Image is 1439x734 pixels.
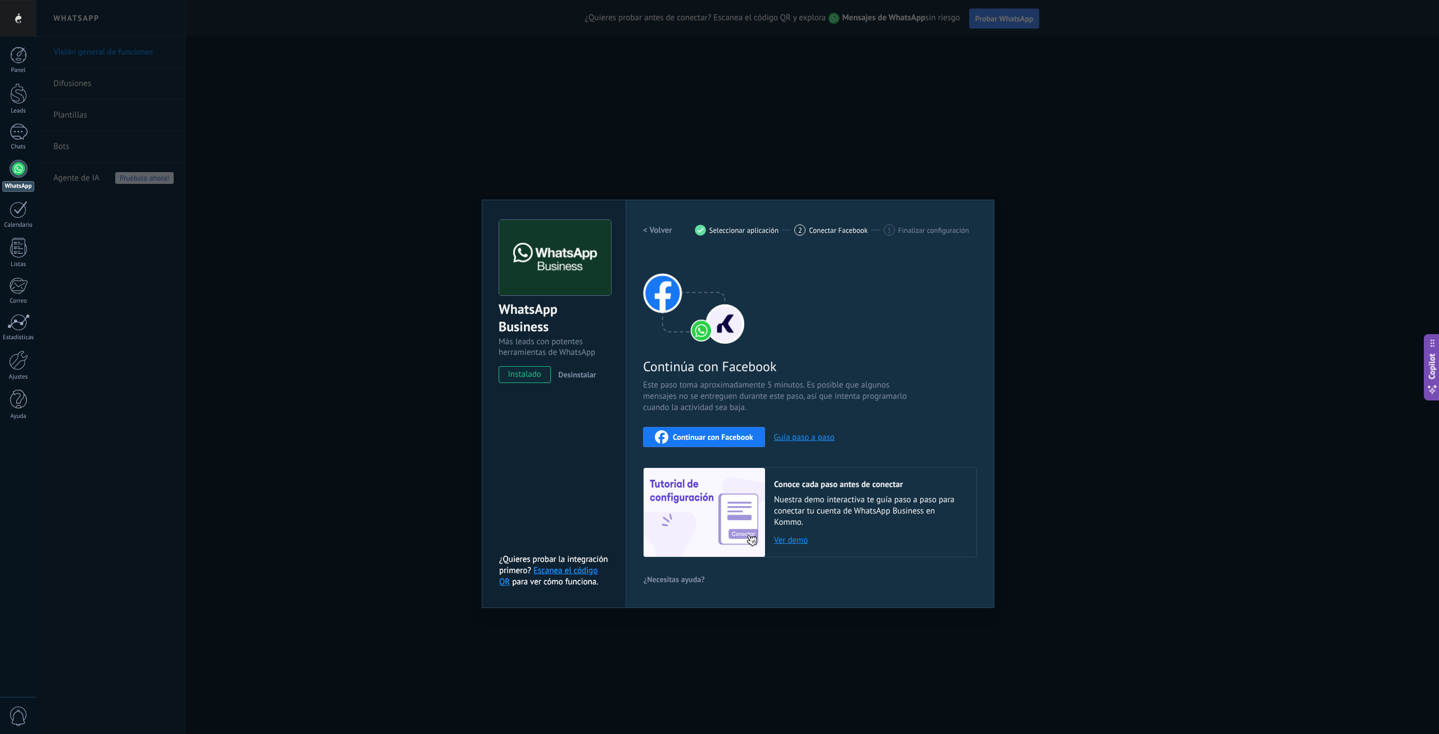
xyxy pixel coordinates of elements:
img: connect with facebook [643,254,744,344]
span: Conectar Facebook [809,226,868,235]
a: Escanea el código QR [499,565,598,587]
span: ¿Quieres probar la integración primero? [499,554,608,576]
div: WhatsApp Business [499,300,609,336]
span: 2 [798,226,802,235]
h2: < Volver [643,225,672,236]
span: para ver cómo funciona. [512,577,598,587]
div: Ayuda [2,413,35,420]
a: Ver demo [774,535,965,546]
span: Continúa con Facebook [643,358,911,375]
span: Desinstalar [558,370,596,380]
span: Seleccionar aplicación [709,226,779,235]
span: ¿Necesitas ayuda? [644,575,705,583]
div: Calendario [2,222,35,229]
div: WhatsApp [2,181,34,192]
button: Continuar con Facebook [643,427,765,447]
div: Más leads con potentes herramientas de WhatsApp [499,336,609,358]
div: Estadísticas [2,334,35,341]
img: logo_main.png [499,220,611,296]
div: Correo [2,298,35,305]
span: Finalizar configuración [898,226,969,235]
button: Desinstalar [554,366,596,383]
button: < Volver [643,220,672,240]
span: Este paso toma aproximadamente 5 minutos. Es posible que algunos mensajes no se entreguen durante... [643,380,911,413]
div: Leads [2,107,35,115]
span: 3 [887,226,891,235]
div: Chats [2,143,35,151]
h2: Conoce cada paso antes de conectar [774,479,965,490]
span: Nuestra demo interactiva te guía paso a paso para conectar tu cuenta de WhatsApp Business en Kommo. [774,494,965,528]
div: Panel [2,67,35,74]
div: Listas [2,261,35,268]
span: instalado [499,366,550,383]
span: Copilot [1427,353,1438,379]
div: Ajustes [2,373,35,381]
button: ¿Necesitas ayuda? [643,571,705,588]
button: Guía paso a paso [774,432,835,443]
span: Continuar con Facebook [673,433,753,441]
